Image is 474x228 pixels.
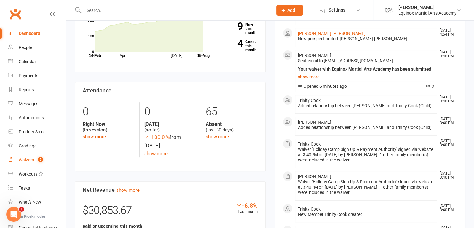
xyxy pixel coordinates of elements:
span: [PERSON_NAME] [298,174,331,179]
div: Waivers [19,157,34,162]
span: Trinity Cook [298,206,321,211]
a: Payments [8,69,66,83]
a: Calendar [8,55,66,69]
a: 9New this month [221,22,258,35]
span: Opened 6 minutes ago [298,84,347,89]
span: 3 [426,84,434,89]
span: -100.0 % [144,134,170,140]
h3: Net Revenue [83,187,258,193]
time: [DATE] 4:54 PM [437,28,457,37]
div: (in session) [83,121,135,133]
time: [DATE] 3:40 PM [437,50,457,58]
strong: 4 [221,39,243,48]
button: Add [276,5,303,16]
div: Added relationship between [PERSON_NAME] and Trinity Cook (Child) [298,103,434,108]
span: 5 [38,157,43,162]
div: Calendar [19,59,36,64]
time: [DATE] 3:40 PM [437,171,457,180]
div: Reports [19,87,34,92]
div: Your waiver with Equinox Martial Arts Academy has been submitted [298,67,434,72]
time: [DATE] 3:40 PM [437,117,457,125]
div: Waiver 'Holiday Camp Sign Up & Payment Authority' signed via website at 3:40PM on [DATE] by [PERS... [298,147,434,163]
a: Waivers 5 [8,153,66,167]
a: Product Sales [8,125,66,139]
a: Messages [8,97,66,111]
div: Dashboard [19,31,40,36]
time: [DATE] 3:40 PM [437,95,457,103]
div: $30,853.67 [83,202,258,222]
strong: [DATE] [144,121,196,127]
div: Product Sales [19,129,45,134]
a: [PERSON_NAME] [PERSON_NAME] [298,31,366,36]
div: [PERSON_NAME] [398,5,457,10]
a: show more [116,187,140,193]
a: 4Canx. this month [221,40,258,52]
a: What's New [8,195,66,209]
time: [DATE] 3:40 PM [437,204,457,212]
div: (last 30 days) [206,121,257,133]
div: New prospect added: [PERSON_NAME] [PERSON_NAME] [298,36,434,42]
div: 65 [206,102,257,121]
div: 0 [144,102,196,121]
div: Last month [236,202,258,215]
div: Automations [19,115,44,120]
span: Trinity Cook [298,98,321,103]
div: Workouts [19,171,37,176]
a: show more [144,151,168,156]
time: [DATE] 3:40 PM [437,139,457,147]
div: People [19,45,32,50]
a: Gradings [8,139,66,153]
strong: 9 [221,22,243,31]
div: Equinox Martial Arts Academy [398,10,457,16]
div: 0 [83,102,135,121]
span: Add [287,8,295,13]
h3: Attendance [83,87,258,94]
div: Gradings [19,143,36,148]
div: Payments [19,73,38,78]
span: Sent email to [EMAIL_ADDRESS][DOMAIN_NAME] [298,58,393,63]
div: (so far) [144,121,196,133]
a: People [8,41,66,55]
div: -6.8% [236,202,258,209]
div: New Member Trinity Cook created [298,212,434,217]
span: 1 [19,207,24,212]
a: Automations [8,111,66,125]
a: Workouts [8,167,66,181]
span: [PERSON_NAME] [298,120,331,125]
a: show more [83,134,106,140]
div: What's New [19,200,41,205]
a: Tasks [8,181,66,195]
div: from [DATE] [144,133,196,150]
a: Clubworx [7,6,23,22]
div: Waiver 'Holiday Camp Sign Up & Payment Authority' signed via website at 3:40PM on [DATE] by [PERS... [298,179,434,195]
a: show more [298,72,434,81]
a: Dashboard [8,27,66,41]
div: Tasks [19,186,30,191]
a: show more [206,134,229,140]
div: Messages [19,101,38,106]
input: Search... [82,6,268,15]
strong: Right Now [83,121,135,127]
div: Added relationship between [PERSON_NAME] and Trinity Cook (Child) [298,125,434,130]
span: Trinity Cook [298,141,321,146]
iframe: Intercom live chat [6,207,21,222]
span: [PERSON_NAME] [298,53,331,58]
a: Reports [8,83,66,97]
img: thumb_image1734071481.png [383,4,395,17]
span: Settings [328,3,346,17]
strong: Absent [206,121,257,127]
